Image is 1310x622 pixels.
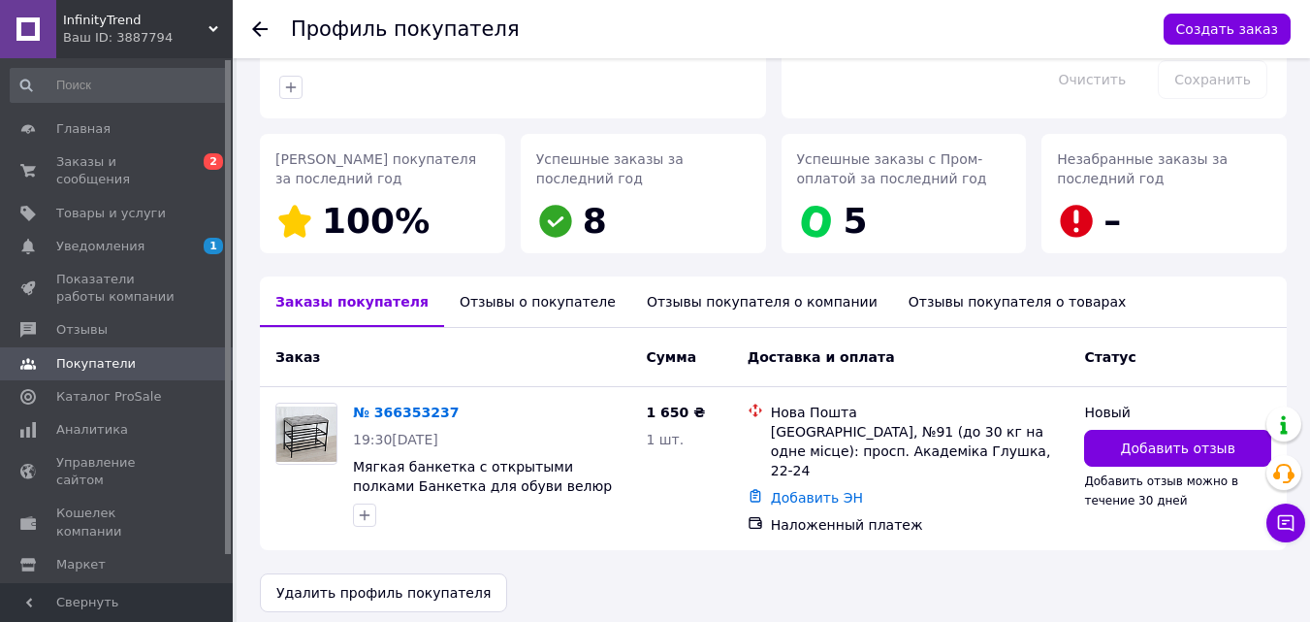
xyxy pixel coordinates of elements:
[353,405,459,420] a: № 366353237
[771,422,1070,480] div: [GEOGRAPHIC_DATA], №91 (до 30 кг на одне місце): просп. Академіка Глушка, 22-24
[631,277,893,327] div: Отзывы покупателя о компании
[771,490,863,506] a: Добавить ЭН
[63,29,233,47] div: Ваш ID: 3887794
[56,271,179,306] span: Показатели работы компании
[260,277,444,327] div: Заказы покупателя
[56,153,179,188] span: Заказы и сообщения
[56,388,161,406] span: Каталог ProSale
[1084,349,1135,365] span: Статус
[583,201,607,241] span: 8
[260,573,507,612] button: Удалить профиль покупателя
[1084,475,1238,507] span: Добавить отзыв можно в течение 30 дней
[322,201,430,241] span: 100%
[353,459,612,513] a: Мягкая банкетка с открытыми полками Банкетка для обуви велюр Пуфик банкетка в коридор 800
[56,321,108,339] span: Отзывы
[646,432,684,447] span: 1 шт.
[893,277,1142,327] div: Отзывы покупателя о товарах
[204,153,223,170] span: 2
[56,421,128,439] span: Аналитика
[1084,403,1271,422] div: Новый
[646,349,696,365] span: Сумма
[56,238,144,255] span: Уведомления
[353,432,438,447] span: 19:30[DATE]
[291,17,520,41] h1: Профиль покупателя
[771,403,1070,422] div: Нова Пошта
[844,201,868,241] span: 5
[444,277,631,327] div: Отзывы о покупателе
[63,12,208,29] span: InfinityTrend
[56,355,136,373] span: Покупатели
[797,151,987,186] span: Успешные заказы с Пром-оплатой за последний год
[56,120,111,138] span: Главная
[646,405,705,420] span: 1 650 ₴
[1164,14,1291,45] button: Создать заказ
[1121,439,1235,458] span: Добавить отзыв
[204,238,223,254] span: 1
[748,349,895,365] span: Доставка и оплата
[276,407,336,461] img: Фото товару
[1057,151,1228,186] span: Незабранные заказы за последний год
[771,515,1070,535] div: Наложенный платеж
[10,68,229,103] input: Поиск
[56,205,166,222] span: Товары и услуги
[56,556,106,573] span: Маркет
[1103,201,1121,241] span: –
[252,19,268,39] div: Вернуться назад
[275,403,337,465] a: Фото товару
[56,505,179,540] span: Кошелек компании
[275,349,320,365] span: Заказ
[1084,430,1271,467] button: Добавить отзыв
[56,454,179,489] span: Управление сайтом
[275,151,476,186] span: [PERSON_NAME] покупателя за последний год
[536,151,684,186] span: Успешные заказы за последний год
[1266,504,1305,542] button: Чат с покупателем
